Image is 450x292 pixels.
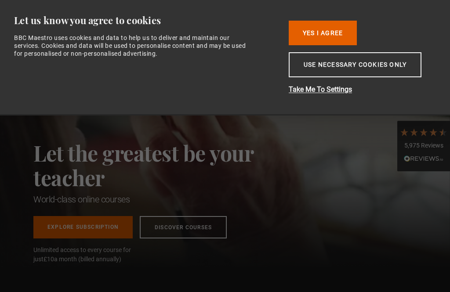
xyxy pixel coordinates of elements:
[33,193,293,205] h1: World-class online courses
[399,141,448,150] div: 5,975 Reviews
[33,141,293,190] h2: Let the greatest be your teacher
[399,154,448,165] div: Read All Reviews
[14,34,249,58] div: BBC Maestro uses cookies and data to help us to deliver and maintain our services. Cookies and da...
[33,245,152,264] span: Unlimited access to every course for just a month (billed annually)
[399,127,448,137] div: 4.7 Stars
[289,52,421,77] button: Use necessary cookies only
[404,155,443,162] img: REVIEWS.io
[397,121,450,172] div: 5,975 ReviewsRead All Reviews
[14,14,275,27] div: Let us know you agree to cookies
[140,216,227,238] a: Discover Courses
[33,216,133,238] a: Explore Subscription
[289,84,429,95] button: Take Me To Settings
[289,21,357,45] button: Yes I Agree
